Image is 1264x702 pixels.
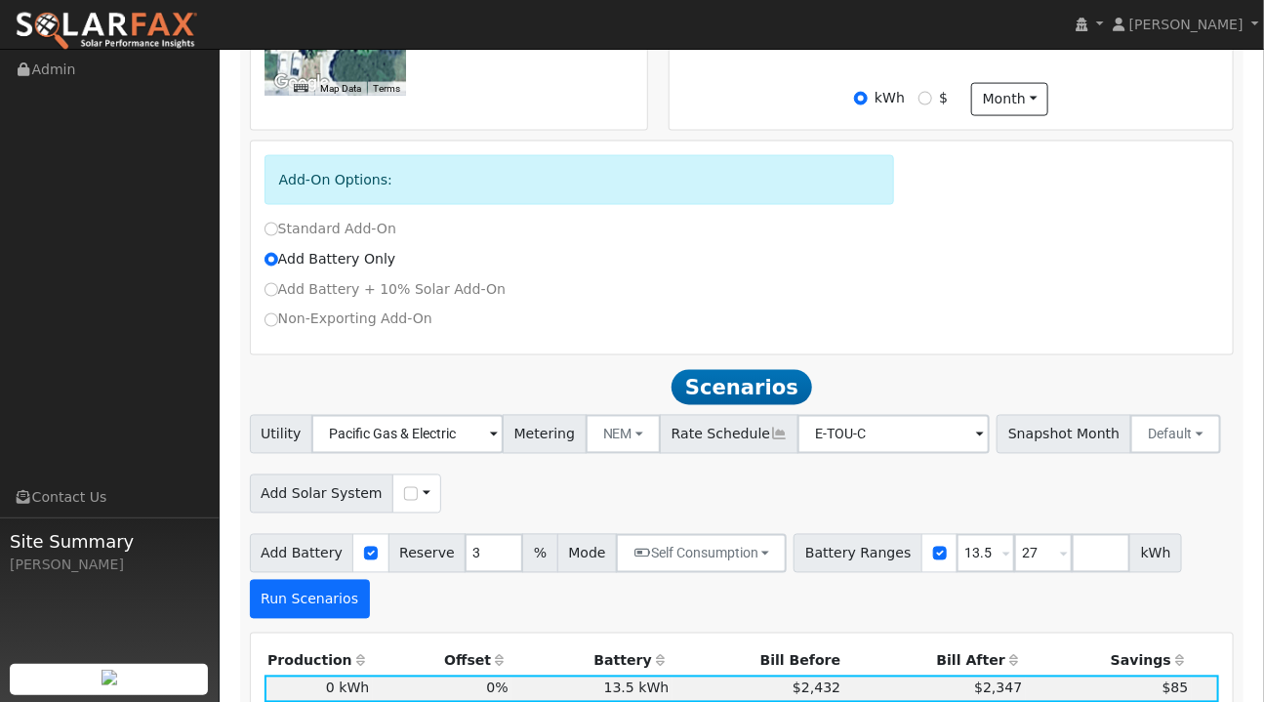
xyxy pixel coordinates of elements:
div: [PERSON_NAME] [10,555,209,575]
label: kWh [875,88,905,108]
button: Keyboard shortcuts [294,82,307,96]
th: Production [265,648,373,676]
input: $ [918,92,932,105]
th: Offset [373,648,511,676]
img: Google [269,70,334,96]
span: Add Battery [250,534,354,573]
span: $85 [1162,681,1189,696]
th: Bill After [844,648,1026,676]
span: [PERSON_NAME] [1129,17,1244,32]
button: month [971,83,1048,116]
input: Add Battery + 10% Solar Add-On [265,283,278,297]
span: Snapshot Month [997,415,1131,454]
span: $2,347 [974,681,1022,696]
span: Add Solar System [250,475,394,514]
button: Default [1130,415,1221,454]
span: Battery Ranges [794,534,922,573]
span: 0% [486,681,508,696]
a: Open this area in Google Maps (opens a new window) [269,70,334,96]
img: retrieve [102,670,117,685]
div: Add-On Options: [265,155,894,205]
span: Metering [503,415,587,454]
input: Non-Exporting Add-On [265,313,278,327]
label: Non-Exporting Add-On [265,310,432,330]
span: kWh [1129,534,1182,573]
img: SolarFax [15,11,198,52]
label: Add Battery + 10% Solar Add-On [265,279,507,300]
input: Select a Rate Schedule [797,415,990,454]
input: Select a Utility [311,415,504,454]
input: Standard Add-On [265,223,278,236]
span: Utility [250,415,313,454]
label: Standard Add-On [265,219,396,239]
span: Mode [557,534,617,573]
button: Map Data [320,82,361,96]
span: Reserve [388,534,467,573]
input: Add Battery Only [265,253,278,267]
button: NEM [586,415,662,454]
span: Scenarios [672,370,811,405]
th: Battery [511,648,673,676]
span: % [522,534,557,573]
label: Add Battery Only [265,249,396,269]
span: $2,432 [793,681,840,696]
input: kWh [854,92,868,105]
span: Savings [1111,653,1171,669]
span: Site Summary [10,528,209,555]
label: $ [939,88,948,108]
th: Bill Before [673,648,844,676]
button: Self Consumption [616,534,787,573]
span: Rate Schedule [660,415,798,454]
button: Run Scenarios [250,580,370,619]
a: Terms [373,83,400,94]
